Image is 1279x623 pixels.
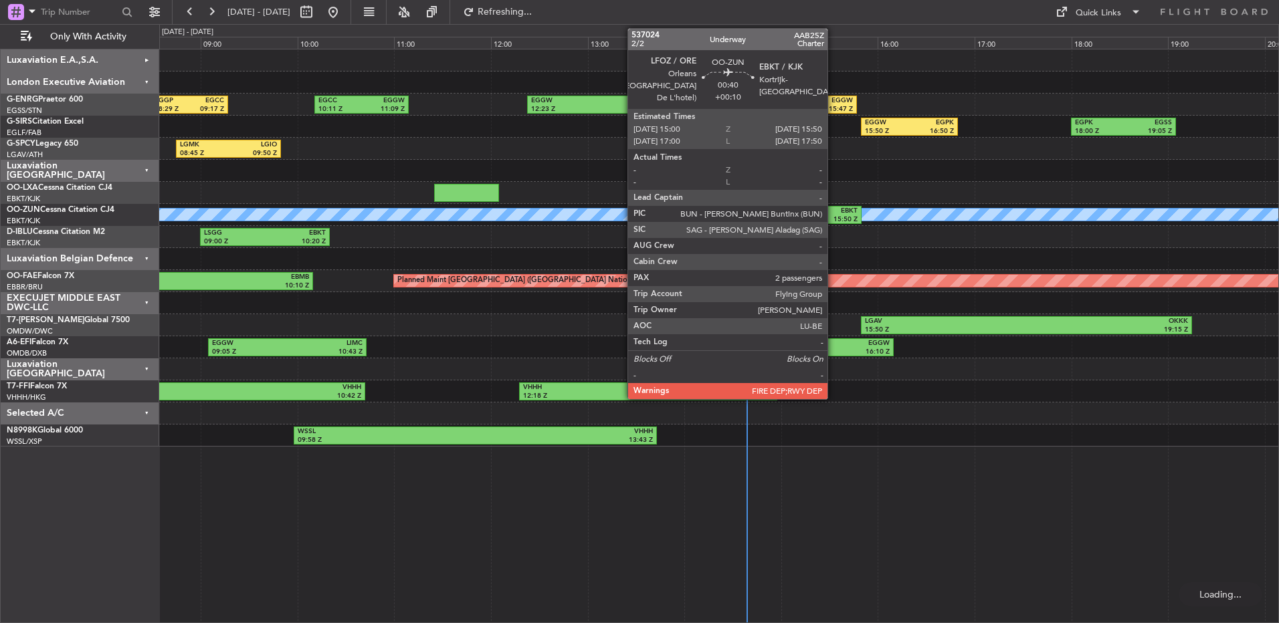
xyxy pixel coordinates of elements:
a: D-IBLUCessna Citation M2 [7,228,105,236]
div: 10:11 Z [318,105,361,114]
a: G-SPCYLegacy 650 [7,140,78,148]
div: LFOZ [785,207,821,216]
div: EGGW [865,118,910,128]
span: OO-LXA [7,184,38,192]
div: 10:20 Z [265,237,326,247]
span: D-IBLU [7,228,33,236]
div: 15:50 Z [821,215,857,225]
a: OMDW/DWC [7,326,53,336]
div: EGSS [1123,118,1172,128]
div: EBKT [821,207,857,216]
div: 09:00 [201,37,298,49]
div: LGAV [865,317,1026,326]
div: 12:00 [491,37,588,49]
div: 11:00 [394,37,491,49]
div: 14:20 Z [720,348,805,357]
a: T7-[PERSON_NAME]Global 7500 [7,316,130,324]
button: Refreshing... [457,1,537,23]
button: Quick Links [1049,1,1148,23]
div: Loading... [1179,582,1262,606]
div: 12:23 Z [531,105,596,114]
div: EGCC [318,96,361,106]
span: G-SPCY [7,140,35,148]
span: [DATE] - [DATE] [227,6,290,18]
div: EGGW [361,96,404,106]
div: EGGW [805,339,890,348]
div: 09:00 Z [204,237,265,247]
div: 10:10 Z [168,281,309,291]
span: G-ENRG [7,96,38,104]
button: Only With Activity [15,26,145,47]
div: 13:43 Z [475,436,652,445]
a: WSSL/XSP [7,437,42,447]
span: T7-FFI [7,382,30,390]
div: 18:00 Z [1075,127,1124,136]
div: LSGG [204,229,265,238]
a: EBKT/KJK [7,238,40,248]
div: 19:15 Z [1027,326,1188,335]
span: G-SIRS [7,118,32,126]
div: 09:58 Z [298,436,475,445]
div: 15:50 Z [865,326,1026,335]
div: EGPK [1075,118,1124,128]
div: EGGW [531,96,596,106]
div: 10:42 Z [92,392,361,401]
div: 15:00 Z [785,215,821,225]
a: OMDB/DXB [7,348,47,358]
div: 14:58 Z [648,392,773,401]
div: EBKT [265,229,326,238]
a: G-SIRSCitation Excel [7,118,84,126]
a: LGAV/ATH [7,150,43,160]
div: 14:02 Z [691,105,772,114]
div: EGPK [910,118,955,128]
div: 16:00 [878,37,975,49]
a: EBBR/BRU [7,282,43,292]
a: OO-FAEFalcon 7X [7,272,74,280]
div: VHHH [523,383,648,392]
div: VHHH [475,427,652,437]
div: 13:00 [588,37,685,49]
div: 14:00 [684,37,781,49]
a: EGSS/STN [7,106,42,116]
div: 16:50 Z [910,127,955,136]
a: VHHH/HKG [7,392,46,402]
div: LGIO [229,140,278,150]
div: WSSL [298,427,475,437]
input: Trip Number [41,2,118,22]
div: 12:18 Z [523,392,648,401]
span: OO-FAE [7,272,37,280]
div: 15:00 [781,37,878,49]
div: Quick Links [1076,7,1121,20]
div: 15:47 Z [772,105,853,114]
div: 10:00 [298,37,395,49]
a: EBKT/KJK [7,194,40,204]
div: EGPE [691,96,772,106]
span: N8998K [7,426,37,434]
div: EGGP [155,96,189,106]
div: 11:09 Z [361,105,404,114]
div: EGCC [189,96,224,106]
a: OO-LXACessna Citation CJ4 [7,184,112,192]
span: A6-EFI [7,338,31,346]
div: 09:05 Z [212,348,287,357]
a: EGLF/FAB [7,128,41,138]
div: 08:29 Z [155,105,189,114]
a: A6-EFIFalcon 7X [7,338,68,346]
a: N8998KGlobal 6000 [7,426,83,434]
span: T7-[PERSON_NAME] [7,316,84,324]
div: EGGW [772,96,853,106]
div: 15:50 Z [865,127,910,136]
div: LIMC [720,339,805,348]
div: 19:05 Z [1123,127,1172,136]
a: T7-FFIFalcon 7X [7,382,67,390]
div: 16:10 Z [805,348,890,357]
div: Planned Maint [GEOGRAPHIC_DATA] ([GEOGRAPHIC_DATA] National) [397,271,639,291]
div: EBMB [168,273,309,282]
div: ZBTJ [648,383,773,392]
a: G-ENRGPraetor 600 [7,96,83,104]
div: 08:45 Z [180,149,229,158]
div: 18:00 [1072,37,1169,49]
div: 09:50 Z [229,149,278,158]
a: OO-ZUNCessna Citation CJ4 [7,206,114,214]
div: LGMK [180,140,229,150]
